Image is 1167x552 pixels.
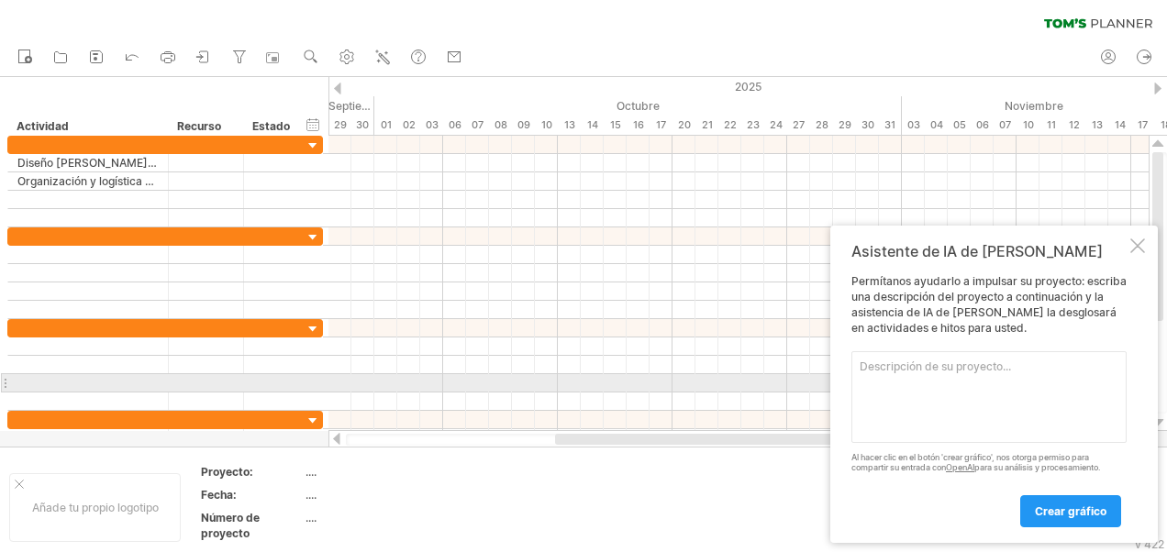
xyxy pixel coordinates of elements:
[201,510,302,541] div: Número de proyecto
[17,117,158,136] div: Actividad
[558,116,581,135] div: Monday, 13 October 2025
[650,116,672,135] div: Friday, 17 October 2025
[879,116,902,135] div: Friday, 31 October 2025
[512,116,535,135] div: Thursday, 9 October 2025
[535,116,558,135] div: Friday, 10 October 2025
[1131,116,1154,135] div: Monday, 17 November 2025
[1085,116,1108,135] div: Thursday, 13 November 2025
[1039,116,1062,135] div: Tuesday, 11 November 2025
[177,117,233,136] div: Recurso
[695,116,718,135] div: Tuesday, 21 October 2025
[252,117,293,136] div: Estado
[994,116,1017,135] div: Friday, 7 November 2025
[306,464,460,480] div: ....
[851,242,1127,260] div: Asistente de IA de [PERSON_NAME]
[17,172,159,190] div: Organización y logística de talleres
[328,116,351,135] div: Monday, 29 September 2025
[201,464,302,480] div: Proyecto:
[1020,495,1121,527] a: Crear gráfico
[201,487,302,502] div: Fecha:
[1062,116,1085,135] div: Wednesday, 12 November 2025
[672,116,695,135] div: Monday, 20 October 2025
[971,116,994,135] div: Thursday, 6 November 2025
[32,501,159,514] font: Añade tu propio logotipo
[581,116,604,135] div: Tuesday, 14 October 2025
[306,487,460,502] div: ....
[1035,504,1106,518] span: Crear gráfico
[787,116,810,135] div: Monday, 27 October 2025
[741,116,764,135] div: Thursday, 23 October 2025
[1017,116,1039,135] div: Monday, 10 November 2025
[925,116,948,135] div: Tuesday, 4 November 2025
[374,116,397,135] div: Wednesday, 1 October 2025
[851,453,1127,473] div: Al hacer clic en el botón 'crear gráfico', nos otorga permiso para compartir su entrada con para ...
[397,116,420,135] div: Thursday, 2 October 2025
[466,116,489,135] div: Tuesday, 7 October 2025
[420,116,443,135] div: Friday, 3 October 2025
[856,116,879,135] div: Thursday, 30 October 2025
[1135,537,1164,551] div: v 422
[627,116,650,135] div: Thursday, 16 October 2025
[902,116,925,135] div: Monday, 3 November 2025
[306,510,460,525] div: ....
[851,274,1127,334] font: Permítanos ayudarlo a impulsar su proyecto: escriba una descripción del proyecto a continuación y...
[810,116,833,135] div: Tuesday, 28 October 2025
[489,116,512,135] div: Wednesday, 8 October 2025
[764,116,787,135] div: Friday, 24 October 2025
[351,116,374,135] div: Tuesday, 30 September 2025
[718,116,741,135] div: Wednesday, 22 October 2025
[833,116,856,135] div: Wednesday, 29 October 2025
[443,116,466,135] div: Monday, 6 October 2025
[946,462,974,472] a: OpenAI
[948,116,971,135] div: Wednesday, 5 November 2025
[604,116,627,135] div: Wednesday, 15 October 2025
[17,154,159,171] div: Diseño [PERSON_NAME] educativa
[1108,116,1131,135] div: Friday, 14 November 2025
[374,96,902,116] div: October 2025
